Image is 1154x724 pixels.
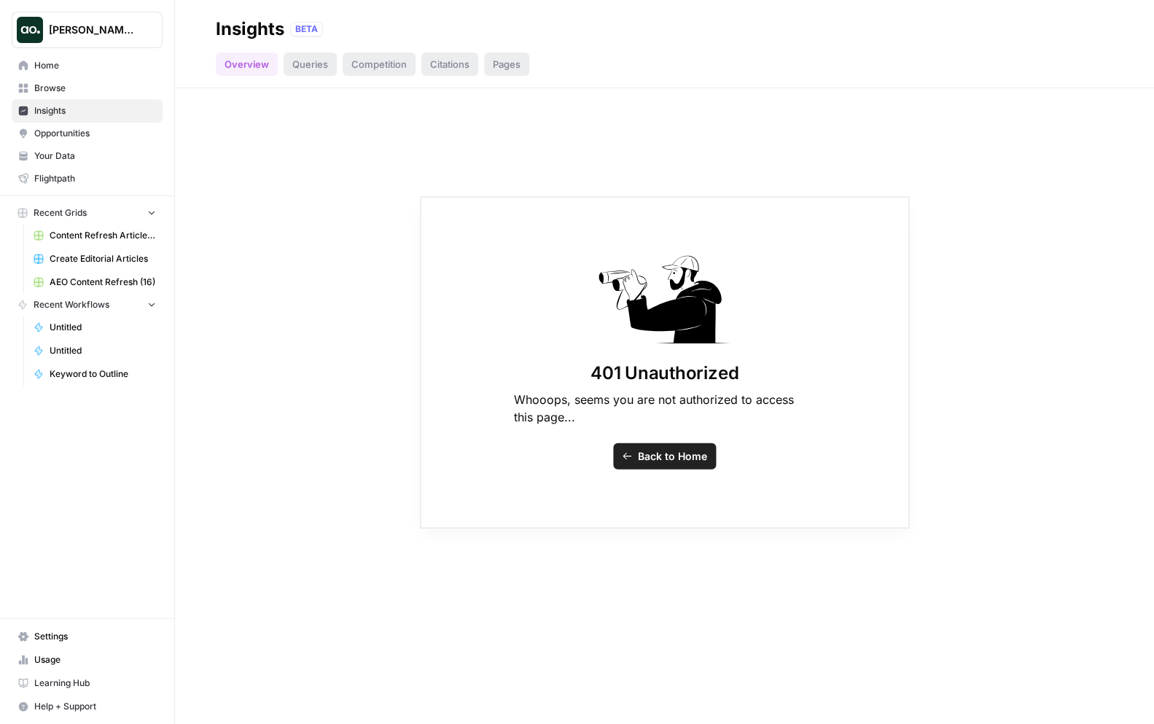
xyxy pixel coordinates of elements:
span: [PERSON_NAME] Test [49,23,137,37]
a: Flightpath [12,167,163,190]
button: Recent Grids [12,202,163,224]
h1: 401 Unauthorized [590,361,738,384]
button: Recent Workflows [12,294,163,316]
button: Workspace: Dillon Test [12,12,163,48]
img: Dillon Test Logo [17,17,43,43]
div: Insights [216,17,284,41]
a: Usage [12,648,163,672]
a: AEO Content Refresh (16) [27,270,163,294]
span: Recent Grids [34,206,87,219]
span: Content Refresh Article (Demo Grid) [50,229,156,242]
a: Insights [12,99,163,122]
a: Untitled [27,316,163,339]
span: Create Editorial Articles [50,252,156,265]
span: Insights [34,104,156,117]
span: Opportunities [34,127,156,140]
span: Learning Hub [34,677,156,690]
span: Back to Home [638,448,707,463]
button: Help + Support [12,695,163,718]
div: Competition [343,52,416,76]
span: Untitled [50,344,156,357]
p: Whooops, seems you are not authorized to access this page... [514,390,816,425]
a: Settings [12,625,163,648]
span: Browse [34,82,156,95]
div: Citations [421,52,478,76]
a: Create Editorial Articles [27,247,163,270]
div: Overview [216,52,278,76]
a: Back to Home [613,443,716,469]
span: AEO Content Refresh (16) [50,276,156,289]
div: Pages [484,52,529,76]
span: Recent Workflows [34,298,109,311]
span: Home [34,59,156,72]
span: Flightpath [34,172,156,185]
div: BETA [290,22,323,36]
span: Help + Support [34,700,156,713]
span: Your Data [34,149,156,163]
a: Browse [12,77,163,100]
a: Home [12,54,163,77]
a: Content Refresh Article (Demo Grid) [27,224,163,247]
a: Untitled [27,339,163,362]
a: Learning Hub [12,672,163,695]
span: Usage [34,653,156,666]
span: Untitled [50,321,156,334]
div: Queries [284,52,337,76]
a: Keyword to Outline [27,362,163,386]
a: Opportunities [12,122,163,145]
span: Keyword to Outline [50,367,156,381]
a: Your Data [12,144,163,168]
span: Settings [34,630,156,643]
